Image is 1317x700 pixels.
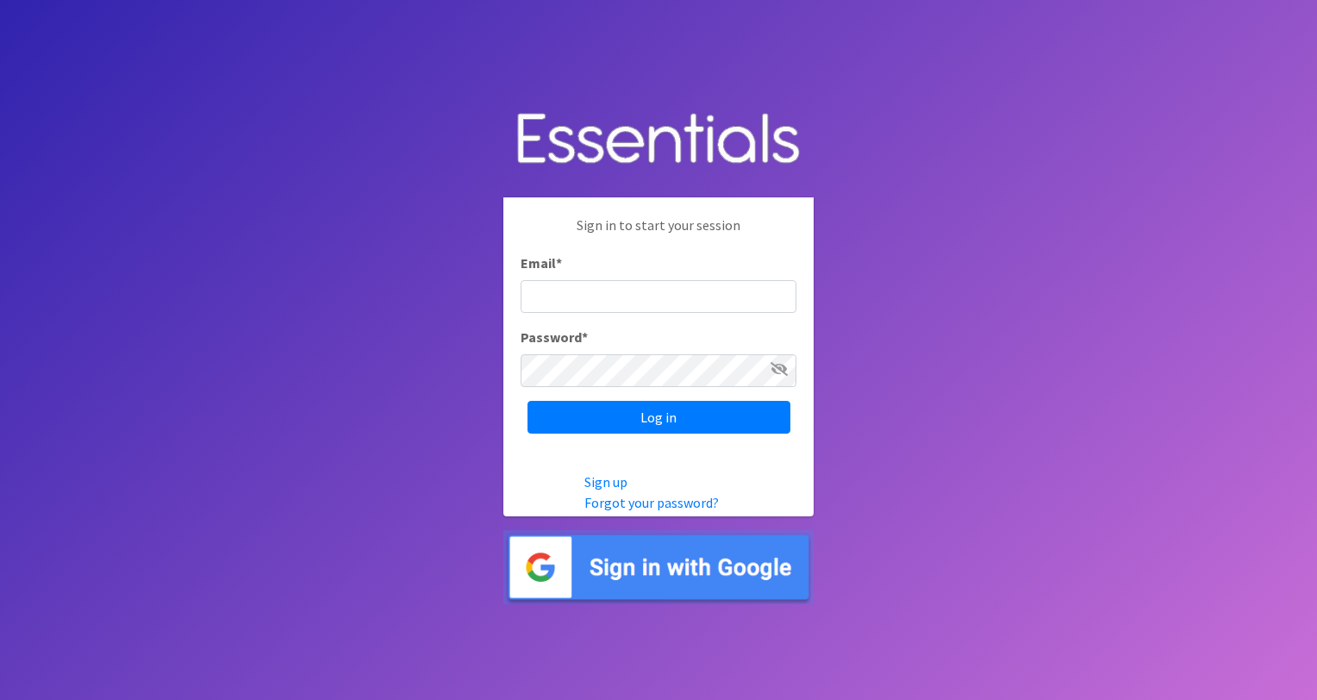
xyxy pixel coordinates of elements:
[503,530,814,605] img: Sign in with Google
[521,327,588,347] label: Password
[503,96,814,184] img: Human Essentials
[521,253,562,273] label: Email
[527,401,790,434] input: Log in
[584,494,719,511] a: Forgot your password?
[584,473,627,491] a: Sign up
[582,328,588,346] abbr: required
[521,215,796,253] p: Sign in to start your session
[556,254,562,272] abbr: required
